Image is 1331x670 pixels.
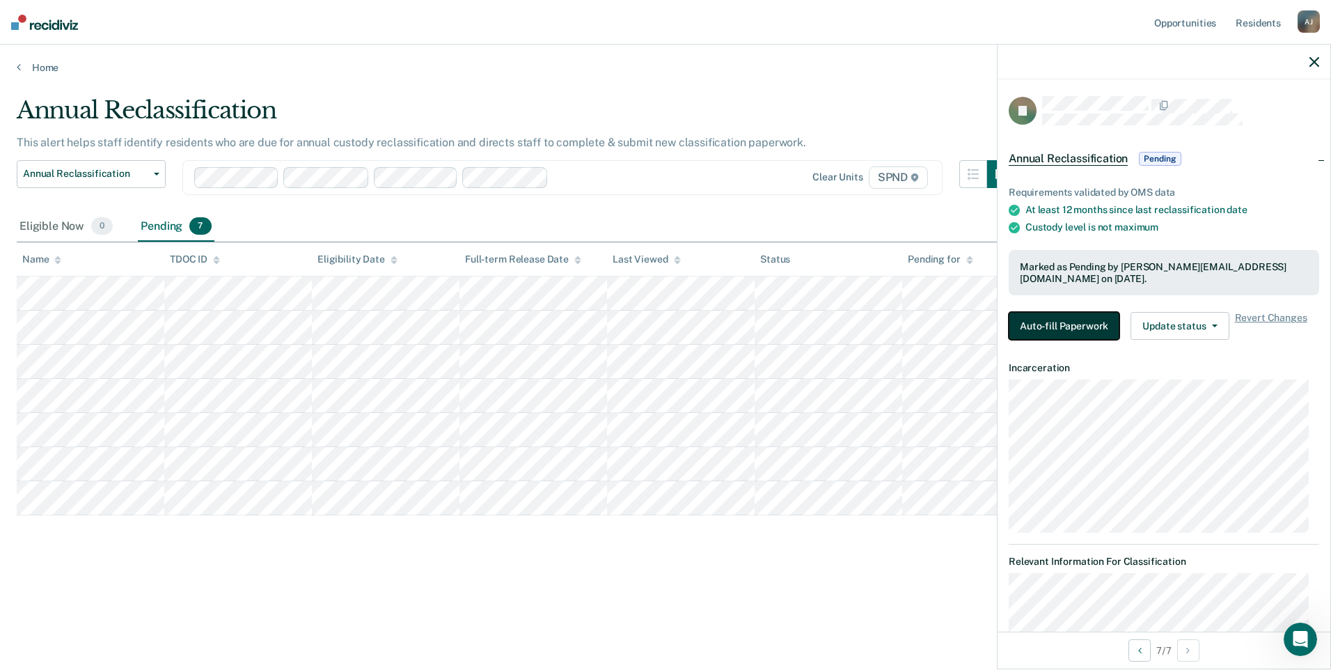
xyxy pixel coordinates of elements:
div: Eligible Now [17,212,116,242]
span: Pending [1139,152,1181,166]
div: Pending for [908,254,972,265]
span: 0 [91,217,113,235]
button: Previous Opportunity [1128,639,1151,662]
div: Full-term Release Date [465,254,581,265]
span: Annual Reclassification [1009,152,1128,166]
div: Clear units [812,171,863,183]
a: Home [17,61,1314,74]
img: Recidiviz [11,15,78,30]
div: Eligibility Date [317,254,397,265]
div: 7 / 7 [998,632,1330,669]
a: Navigate to form link [1009,312,1125,340]
div: Pending [138,212,214,242]
div: Last Viewed [613,254,680,265]
div: Annual Reclassification [17,96,1015,136]
div: TDOC ID [170,254,220,265]
span: 7 [189,217,211,235]
div: Requirements validated by OMS data [1009,187,1319,198]
button: Update status [1131,312,1229,340]
span: SPND [869,166,928,189]
div: Annual ReclassificationPending [998,137,1330,181]
dt: Incarceration [1009,362,1319,374]
div: Name [22,254,61,265]
dt: Relevant Information For Classification [1009,556,1319,568]
p: This alert helps staff identify residents who are due for annual custody reclassification and dir... [17,136,806,149]
div: Marked as Pending by [PERSON_NAME][EMAIL_ADDRESS][DOMAIN_NAME] on [DATE]. [1020,261,1308,285]
button: Auto-fill Paperwork [1009,312,1119,340]
span: Revert Changes [1235,312,1307,340]
div: Status [760,254,790,265]
div: At least 12 months since last reclassification [1025,204,1319,216]
div: Custody level is not [1025,221,1319,233]
button: Next Opportunity [1177,639,1199,662]
iframe: Intercom live chat [1284,623,1317,656]
span: Annual Reclassification [23,168,148,180]
span: maximum [1115,221,1158,233]
span: date [1227,204,1247,215]
div: A J [1298,10,1320,33]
